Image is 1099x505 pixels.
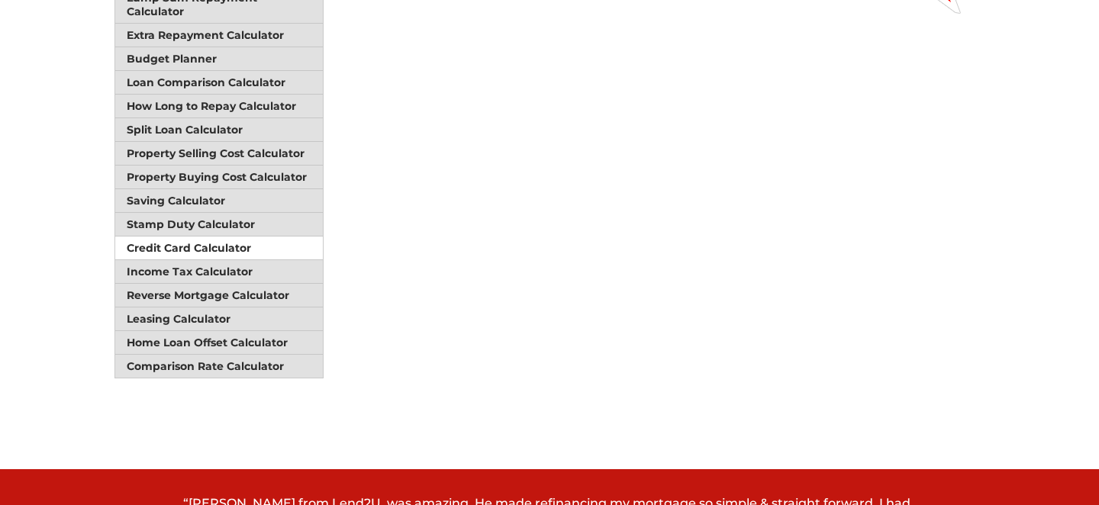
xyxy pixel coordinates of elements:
a: Budget Planner [115,47,323,71]
a: Loan Comparison Calculator [115,71,323,95]
a: Extra Repayment Calculator [115,24,323,47]
a: Leasing Calculator [115,307,323,331]
a: Reverse Mortgage Calculator [115,284,323,307]
a: Split Loan Calculator [115,118,323,142]
a: Income Tax Calculator [115,260,323,284]
a: How Long to Repay Calculator [115,95,323,118]
a: Credit Card Calculator [115,236,323,260]
a: Stamp Duty Calculator [115,213,323,236]
a: Home Loan Offset Calculator [115,331,323,355]
a: Comparison Rate Calculator [115,355,323,378]
a: Property Selling Cost Calculator [115,142,323,166]
a: Property Buying Cost Calculator [115,166,323,189]
a: Saving Calculator [115,189,323,213]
